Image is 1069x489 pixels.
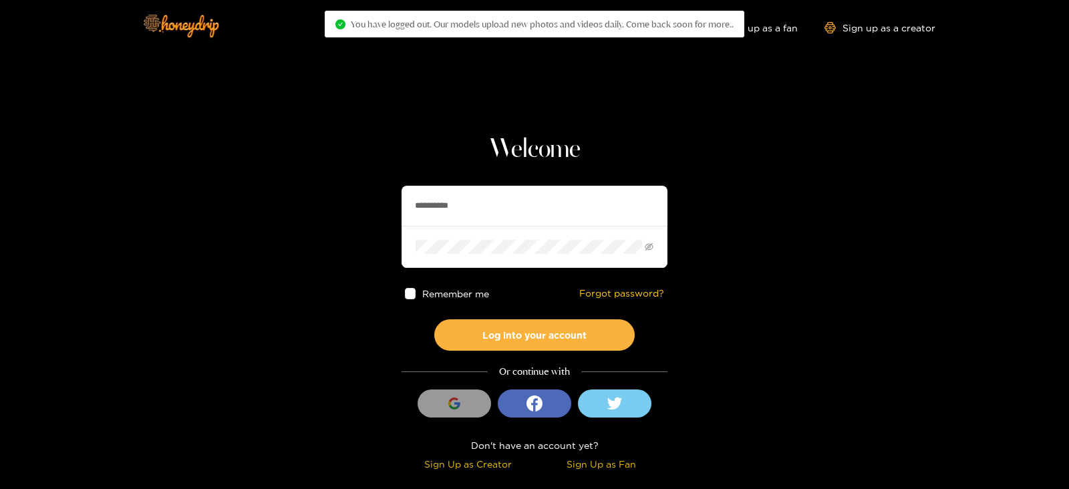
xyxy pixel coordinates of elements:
div: Or continue with [402,364,667,379]
div: Sign Up as Creator [405,456,531,472]
div: Don't have an account yet? [402,438,667,453]
div: Sign Up as Fan [538,456,664,472]
button: Log into your account [434,319,635,351]
span: Remember me [423,289,490,299]
a: Sign up as a creator [824,22,935,33]
span: You have logged out. Our models upload new photos and videos daily. Come back soon for more.. [351,19,734,29]
span: check-circle [335,19,345,29]
h1: Welcome [402,134,667,166]
a: Sign up as a fan [706,22,798,33]
a: Forgot password? [579,288,664,299]
span: eye-invisible [645,242,653,251]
